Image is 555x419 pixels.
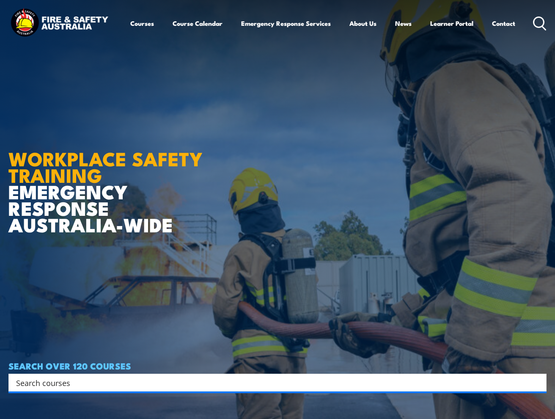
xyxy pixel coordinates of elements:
[241,13,331,33] a: Emergency Response Services
[430,13,473,33] a: Learner Portal
[130,13,154,33] a: Courses
[395,13,412,33] a: News
[349,13,376,33] a: About Us
[492,13,515,33] a: Contact
[8,129,215,233] h1: EMERGENCY RESPONSE AUSTRALIA-WIDE
[8,361,547,370] h4: SEARCH OVER 120 COURSES
[8,143,203,189] strong: WORKPLACE SAFETY TRAINING
[18,377,530,389] form: Search form
[16,376,528,389] input: Search input
[173,13,223,33] a: Course Calendar
[532,377,544,389] button: Search magnifier button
